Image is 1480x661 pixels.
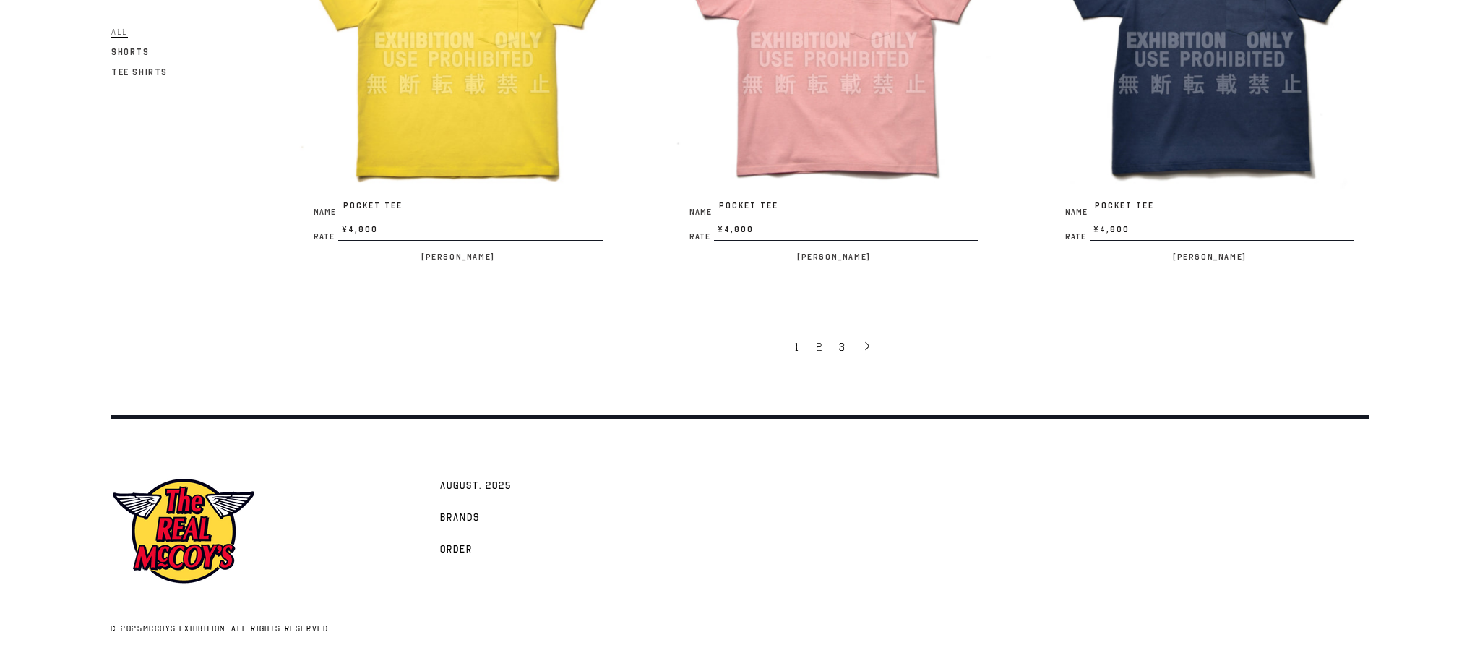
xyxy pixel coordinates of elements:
[1065,208,1091,216] span: Name
[433,469,519,501] a: AUGUST. 2025
[111,43,150,61] a: Shorts
[111,623,711,636] p: © 2025 . All rights reserved.
[340,200,603,217] span: POCKET TEE
[832,331,855,362] a: 3
[111,23,128,40] a: All
[1090,223,1354,241] span: ¥4,800
[1065,233,1090,241] span: Rate
[715,200,978,217] span: POCKET TEE
[440,479,512,494] span: AUGUST. 2025
[111,477,256,586] img: mccoys-exhibition
[111,67,168,77] span: Tee Shirts
[1051,248,1369,265] p: [PERSON_NAME]
[338,223,603,241] span: ¥4,800
[675,248,993,265] p: [PERSON_NAME]
[111,64,168,81] a: Tee Shirts
[714,223,978,241] span: ¥4,800
[839,340,845,354] span: 3
[689,208,715,216] span: Name
[809,331,832,362] a: 2
[816,340,822,354] span: 2
[314,233,338,241] span: Rate
[111,47,150,57] span: Shorts
[111,27,128,38] span: All
[314,208,340,216] span: Name
[689,233,714,241] span: Rate
[1091,200,1354,217] span: POCKET TEE
[440,511,480,526] span: Brands
[795,340,799,354] span: 1
[440,543,473,558] span: Order
[433,501,487,533] a: Brands
[433,533,480,565] a: Order
[143,623,225,634] a: mccoys-exhibition
[299,248,617,265] p: [PERSON_NAME]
